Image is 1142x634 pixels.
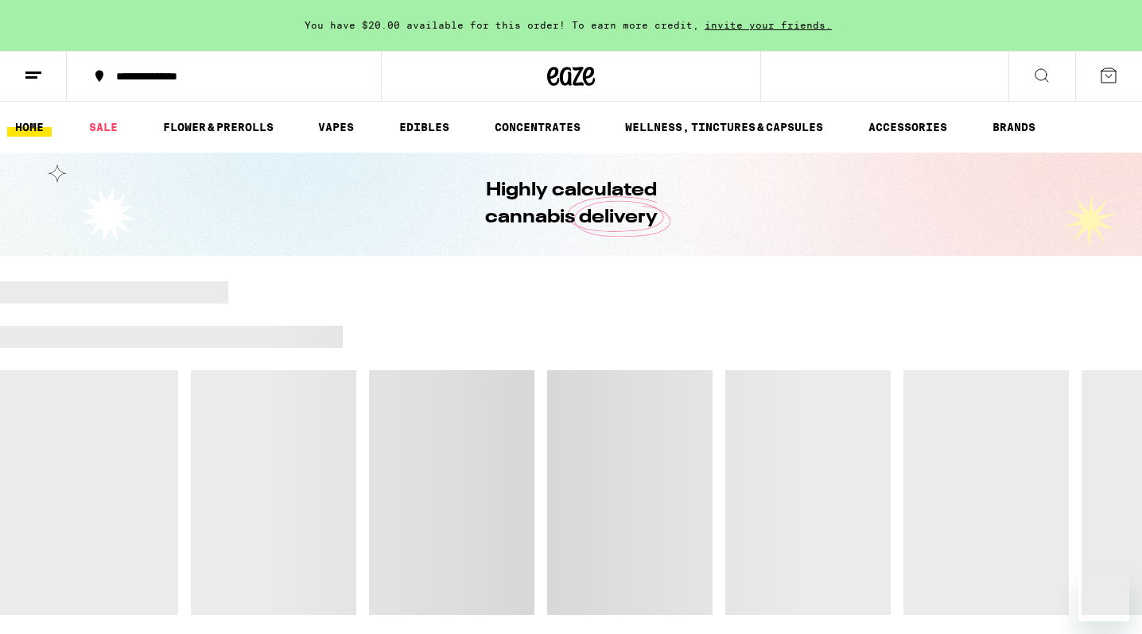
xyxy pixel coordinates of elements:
[305,20,699,30] span: You have $20.00 available for this order! To earn more credit,
[440,177,702,231] h1: Highly calculated cannabis delivery
[310,118,362,137] a: VAPES
[155,118,282,137] a: FLOWER & PREROLLS
[699,20,837,30] span: invite your friends.
[7,118,52,137] a: HOME
[487,118,588,137] a: CONCENTRATES
[81,118,126,137] a: SALE
[391,118,457,137] a: EDIBLES
[860,118,955,137] a: ACCESSORIES
[617,118,831,137] a: WELLNESS, TINCTURES & CAPSULES
[985,118,1043,137] a: BRANDS
[1078,570,1129,621] iframe: Button to launch messaging window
